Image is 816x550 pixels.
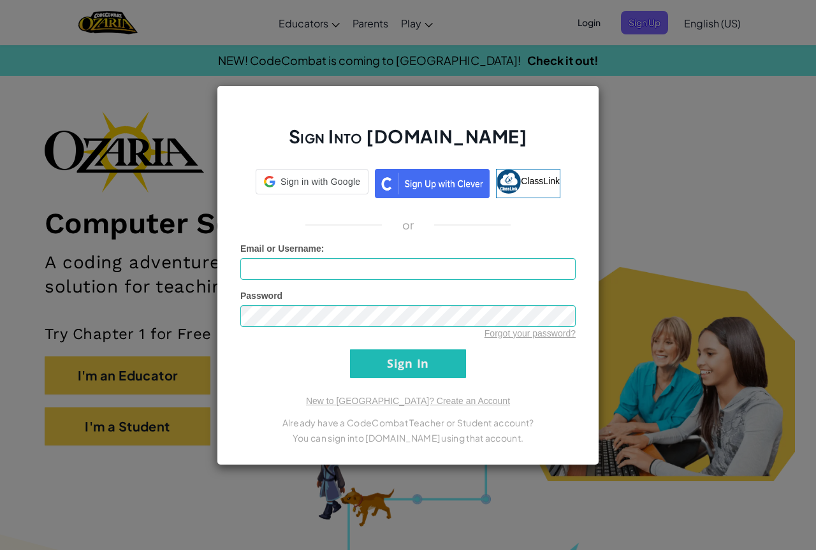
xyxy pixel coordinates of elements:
label: : [240,242,324,255]
p: You can sign into [DOMAIN_NAME] using that account. [240,430,576,445]
p: or [402,217,414,233]
p: Already have a CodeCombat Teacher or Student account? [240,415,576,430]
a: Sign in with Google [256,169,368,198]
span: ClassLink [521,175,560,185]
div: Sign in with Google [256,169,368,194]
img: classlink-logo-small.png [497,170,521,194]
a: New to [GEOGRAPHIC_DATA]? Create an Account [306,396,510,406]
input: Sign In [350,349,466,378]
span: Email or Username [240,243,321,254]
img: clever_sso_button@2x.png [375,169,490,198]
span: Sign in with Google [280,175,360,188]
span: Password [240,291,282,301]
a: Forgot your password? [484,328,576,338]
h2: Sign Into [DOMAIN_NAME] [240,124,576,161]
